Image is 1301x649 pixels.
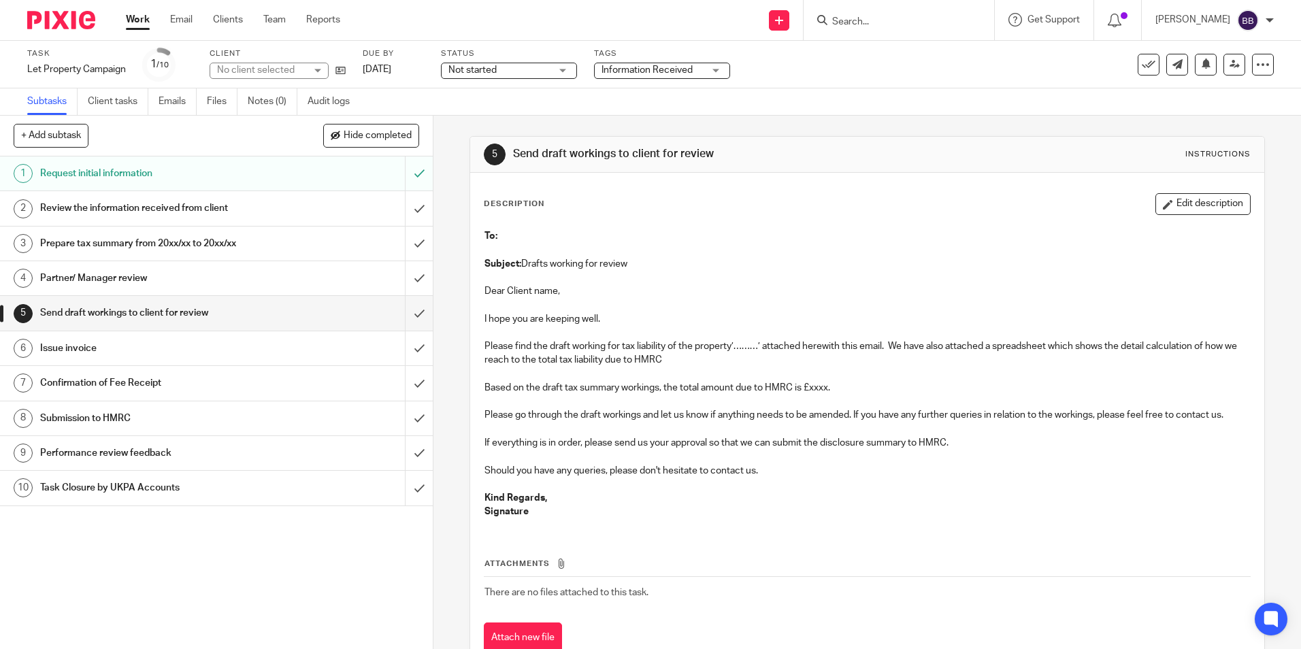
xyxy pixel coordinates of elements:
[40,338,274,359] h1: Issue invoice
[1185,149,1251,160] div: Instructions
[831,16,953,29] input: Search
[248,88,297,115] a: Notes (0)
[1155,13,1230,27] p: [PERSON_NAME]
[484,381,1249,395] p: Based on the draft tax summary workings, the total amount due to HMRC is £xxxx.
[14,304,33,323] div: 5
[14,124,88,147] button: + Add subtask
[14,444,33,463] div: 9
[126,13,150,27] a: Work
[40,408,274,429] h1: Submission to HMRC
[14,339,33,358] div: 6
[27,48,126,59] label: Task
[40,233,274,254] h1: Prepare tax summary from 20xx/xx to 20xx/xx
[170,13,193,27] a: Email
[27,11,95,29] img: Pixie
[323,124,419,147] button: Hide completed
[484,339,1249,367] p: Please find the draft working for tax liability of the property’………’ attached herewith this email...
[40,478,274,498] h1: Task Closure by UKPA Accounts
[484,284,1249,298] p: Dear Client name,
[40,443,274,463] h1: Performance review feedback
[363,65,391,74] span: [DATE]
[484,144,506,165] div: 5
[484,507,529,516] strong: Signature
[484,259,521,269] strong: Subject:
[207,88,237,115] a: Files
[306,13,340,27] a: Reports
[40,373,274,393] h1: Confirmation of Fee Receipt
[484,231,497,241] strong: To:
[594,48,730,59] label: Tags
[448,65,497,75] span: Not started
[14,164,33,183] div: 1
[14,373,33,393] div: 7
[484,436,1249,450] p: If everything is in order, please send us your approval so that we can submit the disclosure summ...
[40,268,274,288] h1: Partner/ Manager review
[27,88,78,115] a: Subtasks
[1155,193,1251,215] button: Edit description
[484,408,1249,422] p: Please go through the draft workings and let us know if anything needs to be amended. If you have...
[484,257,1249,271] p: Drafts working for review
[1237,10,1259,31] img: svg%3E
[40,163,274,184] h1: Request initial information
[217,63,306,77] div: No client selected
[14,478,33,497] div: 10
[344,131,412,142] span: Hide completed
[27,63,126,76] div: Let Property Campaign
[263,13,286,27] a: Team
[14,199,33,218] div: 2
[14,269,33,288] div: 4
[484,560,550,567] span: Attachments
[159,88,197,115] a: Emails
[484,312,1249,326] p: I hope you are keeping well.
[484,464,1249,478] p: Should you have any queries, please don't hesitate to contact us.
[150,56,169,72] div: 1
[441,48,577,59] label: Status
[157,61,169,69] small: /10
[484,493,547,503] strong: Kind Regards,
[40,303,274,323] h1: Send draft workings to client for review
[484,588,648,597] span: There are no files attached to this task.
[213,13,243,27] a: Clients
[308,88,360,115] a: Audit logs
[14,234,33,253] div: 3
[363,48,424,59] label: Due by
[602,65,693,75] span: Information Received
[513,147,896,161] h1: Send draft workings to client for review
[484,199,544,210] p: Description
[1027,15,1080,24] span: Get Support
[210,48,346,59] label: Client
[88,88,148,115] a: Client tasks
[14,409,33,428] div: 8
[40,198,274,218] h1: Review the information received from client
